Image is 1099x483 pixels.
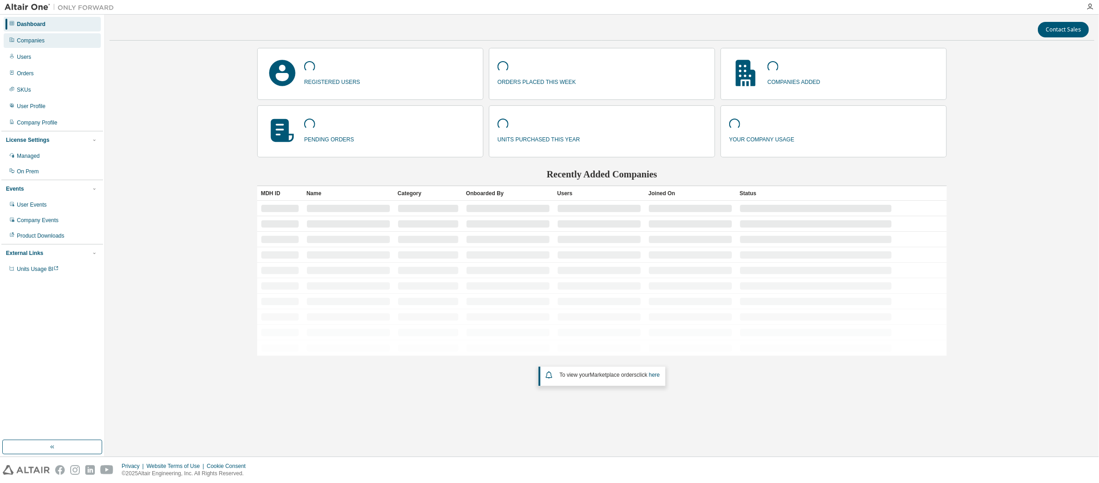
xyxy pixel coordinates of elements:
div: Privacy [122,462,146,470]
div: Managed [17,152,40,160]
img: altair_logo.svg [3,465,50,475]
div: Users [17,53,31,61]
button: Contact Sales [1038,22,1089,37]
span: To view your click [560,372,660,378]
div: Category [398,186,459,201]
p: companies added [767,76,820,86]
p: your company usage [729,133,794,144]
div: Cookie Consent [207,462,251,470]
div: Orders [17,70,34,77]
div: SKUs [17,86,31,93]
div: Events [6,185,24,192]
p: © 2025 Altair Engineering, Inc. All Rights Reserved. [122,470,251,478]
div: MDH ID [261,186,299,201]
img: Altair One [5,3,119,12]
p: units purchased this year [498,133,580,144]
div: Dashboard [17,21,46,28]
img: linkedin.svg [85,465,95,475]
div: Joined On [648,186,732,201]
p: orders placed this week [498,76,576,86]
div: Companies [17,37,45,44]
div: Name [306,186,390,201]
div: Company Profile [17,119,57,126]
div: On Prem [17,168,39,175]
h2: Recently Added Companies [257,168,947,180]
div: Status [740,186,892,201]
em: Marketplace orders [590,372,637,378]
div: Website Terms of Use [146,462,207,470]
div: External Links [6,249,43,257]
div: License Settings [6,136,49,144]
div: Company Events [17,217,58,224]
img: facebook.svg [55,465,65,475]
div: Users [557,186,641,201]
p: registered users [304,76,360,86]
div: User Events [17,201,47,208]
img: instagram.svg [70,465,80,475]
div: Product Downloads [17,232,64,239]
div: User Profile [17,103,46,110]
div: Onboarded By [466,186,550,201]
p: pending orders [304,133,354,144]
a: here [649,372,660,378]
span: Units Usage BI [17,266,59,272]
img: youtube.svg [100,465,114,475]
